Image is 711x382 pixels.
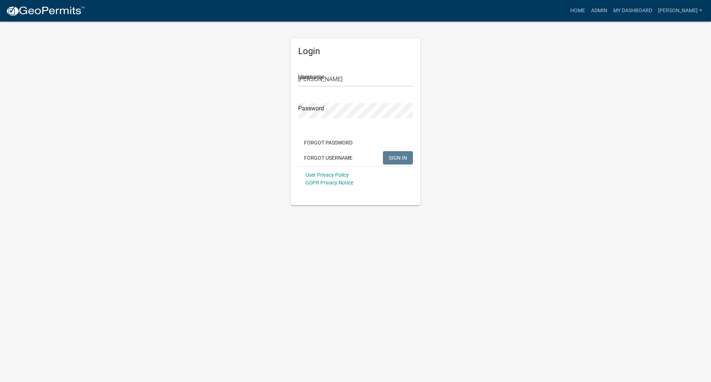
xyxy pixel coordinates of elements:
[298,46,413,57] h5: Login
[655,4,705,18] a: [PERSON_NAME]
[389,155,407,160] span: SIGN IN
[610,4,655,18] a: My Dashboard
[567,4,588,18] a: Home
[298,151,358,165] button: Forgot Username
[306,172,349,178] a: User Privacy Policy
[306,180,353,186] a: GDPR Privacy Notice
[588,4,610,18] a: Admin
[298,136,358,149] button: Forgot Password
[383,151,413,165] button: SIGN IN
